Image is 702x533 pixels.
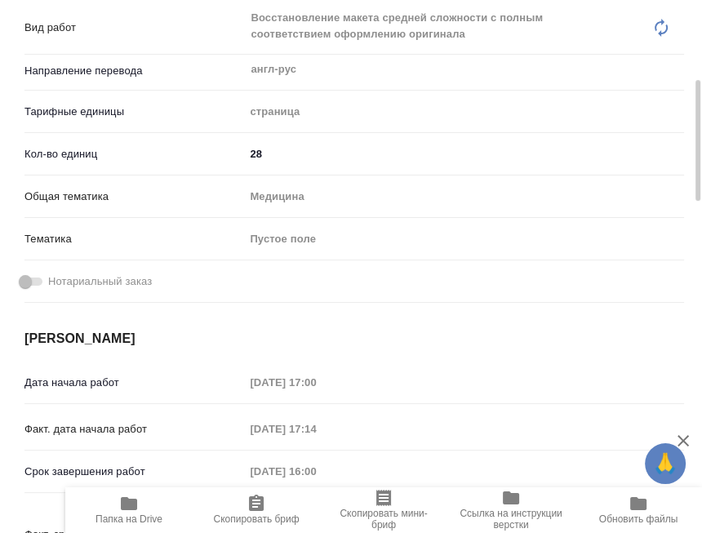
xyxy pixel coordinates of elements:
input: ✎ Введи что-нибудь [244,142,684,166]
p: Направление перевода [24,63,244,79]
span: Скопировать мини-бриф [330,508,438,531]
button: Скопировать мини-бриф [320,487,447,533]
p: Факт. дата начала работ [24,421,244,438]
p: Дата начала работ [24,375,244,391]
span: Ссылка на инструкции верстки [457,508,565,531]
input: Пустое поле [244,460,387,483]
p: Тарифные единицы [24,104,244,120]
input: Пустое поле [244,371,387,394]
span: 🙏 [651,446,679,481]
button: 🙏 [645,443,686,484]
div: Медицина [244,183,684,211]
span: Нотариальный заказ [48,273,152,290]
div: страница [244,98,684,126]
p: Вид работ [24,20,244,36]
button: Скопировать бриф [193,487,320,533]
p: Общая тематика [24,189,244,205]
button: Обновить файлы [575,487,702,533]
div: Пустое поле [250,231,664,247]
button: Папка на Drive [65,487,193,533]
span: Скопировать бриф [213,513,299,525]
h4: [PERSON_NAME] [24,329,684,349]
input: Пустое поле [244,417,387,441]
p: Тематика [24,231,244,247]
span: Папка на Drive [96,513,162,525]
p: Срок завершения работ [24,464,244,480]
div: Пустое поле [244,225,684,253]
span: Обновить файлы [599,513,678,525]
p: Кол-во единиц [24,146,244,162]
button: Ссылка на инструкции верстки [447,487,575,533]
